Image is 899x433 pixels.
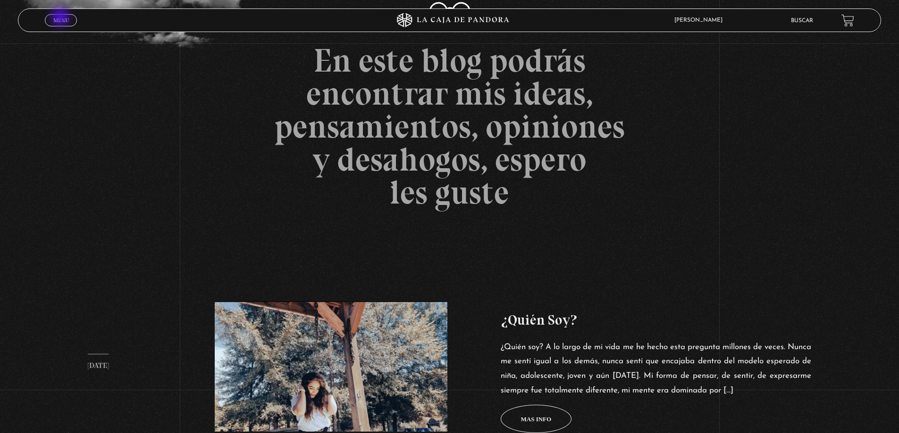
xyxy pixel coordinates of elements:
[501,310,811,331] h3: ¿Quién Soy?
[53,17,69,23] span: Menu
[501,340,811,398] p: ¿Quién soy? A lo largo de mi vida me he hecho esta pregunta millones de veces. Nunca me sentí igu...
[670,17,732,23] span: [PERSON_NAME]
[180,44,719,209] h3: En este blog podrás encontrar mis ideas, pensamientos, opiniones y desahogos, espero les guste
[841,14,854,27] a: View your shopping cart
[50,25,72,32] span: Cerrar
[88,354,109,373] p: [DATE]
[791,18,813,24] a: Buscar
[521,416,552,422] span: Mas info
